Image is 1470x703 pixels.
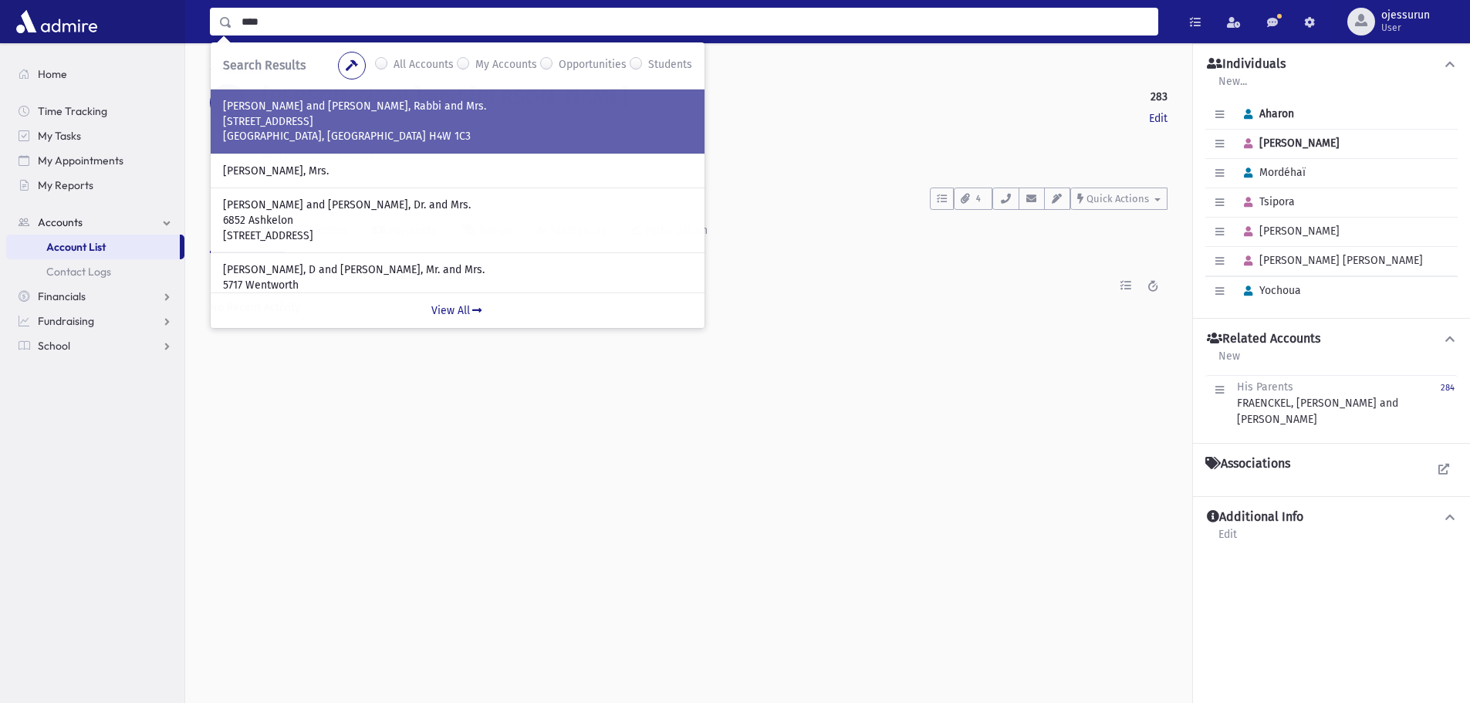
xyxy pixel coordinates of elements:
[1086,193,1149,204] span: Quick Actions
[1237,284,1301,297] span: Yochoua
[210,210,285,253] a: Activity
[475,56,537,75] label: My Accounts
[38,67,67,81] span: Home
[394,56,454,75] label: All Accounts
[38,129,81,143] span: My Tasks
[6,235,180,259] a: Account List
[38,154,123,167] span: My Appointments
[210,84,247,121] div: F
[223,198,692,213] p: [PERSON_NAME] and [PERSON_NAME], Dr. and Mrs.
[1237,379,1441,428] div: FRAENCKEL, [PERSON_NAME] and [PERSON_NAME]
[1205,56,1458,73] button: Individuals
[223,262,692,278] p: [PERSON_NAME], D and [PERSON_NAME], Mr. and Mrs.
[1149,110,1168,127] a: Edit
[6,284,184,309] a: Financials
[6,173,184,198] a: My Reports
[46,265,111,279] span: Contact Logs
[1207,509,1303,526] h4: Additional Info
[972,192,985,206] span: 4
[38,215,83,229] span: Accounts
[6,333,184,358] a: School
[1070,188,1168,210] button: Quick Actions
[223,228,692,244] p: [STREET_ADDRESS]
[223,114,692,130] p: [STREET_ADDRESS]
[223,278,692,293] p: 5717 Wentworth
[6,123,184,148] a: My Tasks
[1218,526,1238,553] a: Edit
[559,56,627,75] label: Opportunities
[6,148,184,173] a: My Appointments
[1237,225,1340,238] span: [PERSON_NAME]
[1151,89,1168,105] strong: 283
[210,63,266,76] a: Accounts
[223,58,306,73] span: Search Results
[1205,331,1458,347] button: Related Accounts
[210,62,266,84] nav: breadcrumb
[1237,195,1295,208] span: Tsipora
[1207,56,1286,73] h4: Individuals
[38,178,93,192] span: My Reports
[223,99,692,114] p: [PERSON_NAME] and [PERSON_NAME], Rabbi and Mrs.
[12,6,101,37] img: AdmirePro
[1237,166,1306,179] span: Mordéhaï
[1237,254,1423,267] span: [PERSON_NAME] [PERSON_NAME]
[1381,9,1430,22] span: ojessurun
[1381,22,1430,34] span: User
[6,309,184,333] a: Fundraising
[38,104,107,118] span: Time Tracking
[223,129,692,144] p: [GEOGRAPHIC_DATA], [GEOGRAPHIC_DATA] H4W 1C3
[223,213,692,228] p: 6852 Ashkelon
[1237,107,1294,120] span: Aharon
[232,8,1157,35] input: Search
[1237,380,1293,394] span: His Parents
[6,259,184,284] a: Contact Logs
[954,188,992,210] button: 4
[1205,456,1290,471] h4: Associations
[1237,137,1340,150] span: [PERSON_NAME]
[6,210,184,235] a: Accounts
[1218,347,1241,375] a: New
[211,292,705,328] a: View All
[1441,379,1455,428] a: 284
[648,56,692,75] label: Students
[6,62,184,86] a: Home
[38,314,94,328] span: Fundraising
[38,339,70,353] span: School
[210,301,300,314] span: No Recent Activity
[1207,331,1320,347] h4: Related Accounts
[38,289,86,303] span: Financials
[46,240,106,254] span: Account List
[1441,383,1455,393] small: 284
[1218,73,1248,100] a: New...
[6,99,184,123] a: Time Tracking
[223,164,692,179] p: [PERSON_NAME], Mrs.
[1205,509,1458,526] button: Additional Info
